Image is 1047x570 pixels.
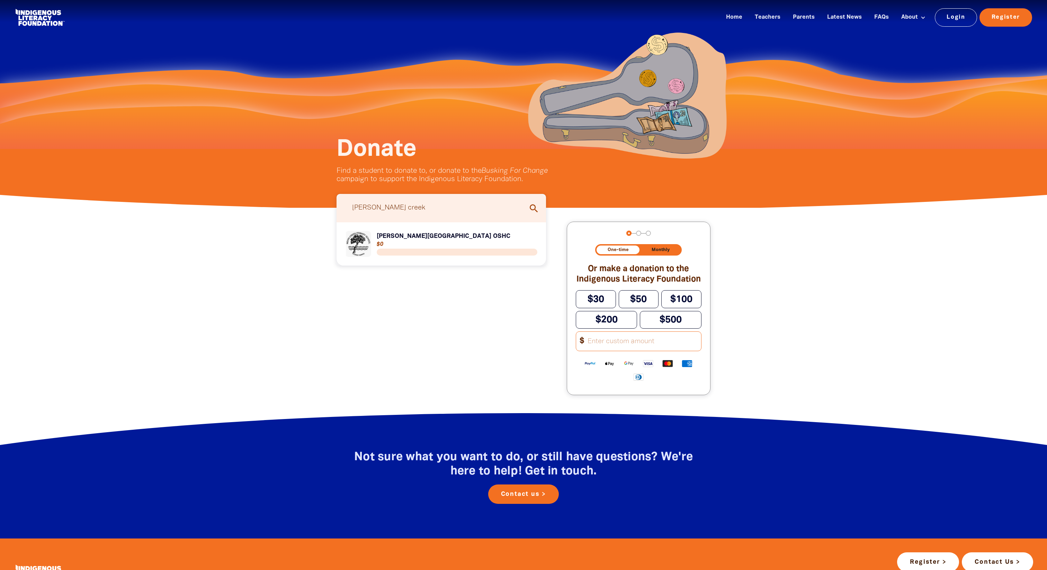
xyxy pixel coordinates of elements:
input: Enter custom amount [583,332,701,351]
button: Navigate to step 2 of 3 to enter your details [636,231,641,236]
a: Teachers [751,12,785,23]
a: Home [722,12,746,23]
span: $100 [670,295,692,304]
a: Parents [789,12,819,23]
div: Paginated content [345,231,537,257]
button: Monthly [641,246,681,254]
em: Busking For Change [482,168,548,174]
span: $50 [630,295,647,304]
i: search [528,203,539,214]
p: Find a student to donate to, or donate to the campaign to support the Indigenous Literacy Foundat... [337,167,579,184]
span: One-time [608,248,629,252]
span: $ [576,335,584,348]
a: About [897,12,930,23]
button: $30 [576,290,616,308]
a: Latest News [823,12,866,23]
span: Monthly [652,248,670,252]
div: Donation frequency [595,244,682,256]
img: Mastercard logo [658,359,677,367]
span: $200 [596,315,618,324]
a: FAQs [870,12,893,23]
span: Not sure what you want to do, or still have questions? We're here to help! Get in touch. [354,452,693,477]
h2: Or make a donation to the Indigenous Literacy Foundation [576,264,701,285]
button: Navigate to step 3 of 3 to enter your payment details [646,231,651,236]
a: Register [979,8,1032,26]
a: Login [935,8,977,26]
img: Paypal logo [580,359,600,367]
button: $200 [576,311,637,329]
button: One-time [597,246,639,254]
span: $30 [588,295,604,304]
a: Contact us > [488,484,559,504]
button: $500 [640,311,701,329]
span: Donate [337,139,417,160]
span: $500 [660,315,682,324]
button: Navigate to step 1 of 3 to enter your donation amount [626,231,632,236]
img: Visa logo [638,359,658,367]
button: $50 [619,290,659,308]
img: Google Pay logo [619,359,638,367]
button: $100 [661,290,701,308]
img: Apple Pay logo [600,359,619,367]
img: American Express logo [677,359,697,367]
div: Available payment methods [576,354,701,386]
